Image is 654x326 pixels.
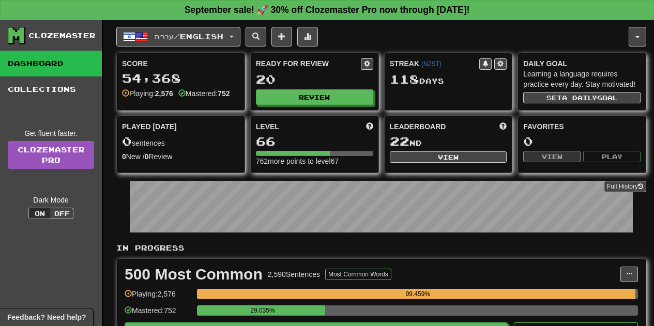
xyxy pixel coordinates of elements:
div: Day s [390,73,507,86]
div: sentences [122,135,239,148]
div: Dark Mode [8,195,94,205]
div: Score [122,58,239,69]
button: Add sentence to collection [271,27,292,46]
button: Play [583,151,641,162]
div: Clozemaster [28,30,96,41]
button: Review [256,89,373,105]
div: 29.035% [200,305,325,316]
button: Search sentences [246,27,266,46]
div: Get fluent faster. [8,128,94,138]
button: Seta dailygoal [523,92,641,103]
span: This week in points, UTC [499,121,507,132]
div: 66 [256,135,373,148]
span: a daily [562,94,597,101]
div: 500 Most Common [125,267,263,282]
button: Full History [604,181,646,192]
button: עברית/English [116,27,240,46]
button: Most Common Words [325,269,391,280]
button: On [28,208,51,219]
div: Mastered: 752 [125,305,192,322]
div: 54,368 [122,72,239,85]
span: Played [DATE] [122,121,177,132]
div: Favorites [523,121,641,132]
span: Leaderboard [390,121,446,132]
div: Daily Goal [523,58,641,69]
div: Learning a language requires practice every day. Stay motivated! [523,69,641,89]
a: ClozemasterPro [8,141,94,169]
div: Streak [390,58,480,69]
div: 20 [256,73,373,86]
div: 762 more points to level 67 [256,156,373,166]
a: (NZST) [421,60,442,68]
div: New / Review [122,151,239,162]
div: Playing: [122,88,173,99]
span: 118 [390,72,419,86]
button: View [390,151,507,163]
p: In Progress [116,243,646,253]
div: Mastered: [178,88,230,99]
strong: 2,576 [155,89,173,98]
span: Score more points to level up [366,121,373,132]
strong: September sale! 🚀 30% off Clozemaster Pro now through [DATE]! [185,5,470,15]
div: nd [390,135,507,148]
button: More stats [297,27,318,46]
span: Level [256,121,279,132]
div: 0 [523,135,641,148]
div: 2,590 Sentences [268,269,320,280]
div: 99.459% [200,289,635,299]
strong: 0 [122,152,126,161]
span: עברית / English [155,32,223,41]
span: 22 [390,134,409,148]
div: Ready for Review [256,58,361,69]
strong: 752 [218,89,230,98]
button: Off [51,208,73,219]
div: Playing: 2,576 [125,289,192,306]
span: 0 [122,134,132,148]
strong: 0 [145,152,149,161]
button: View [523,151,581,162]
span: Open feedback widget [7,312,86,322]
